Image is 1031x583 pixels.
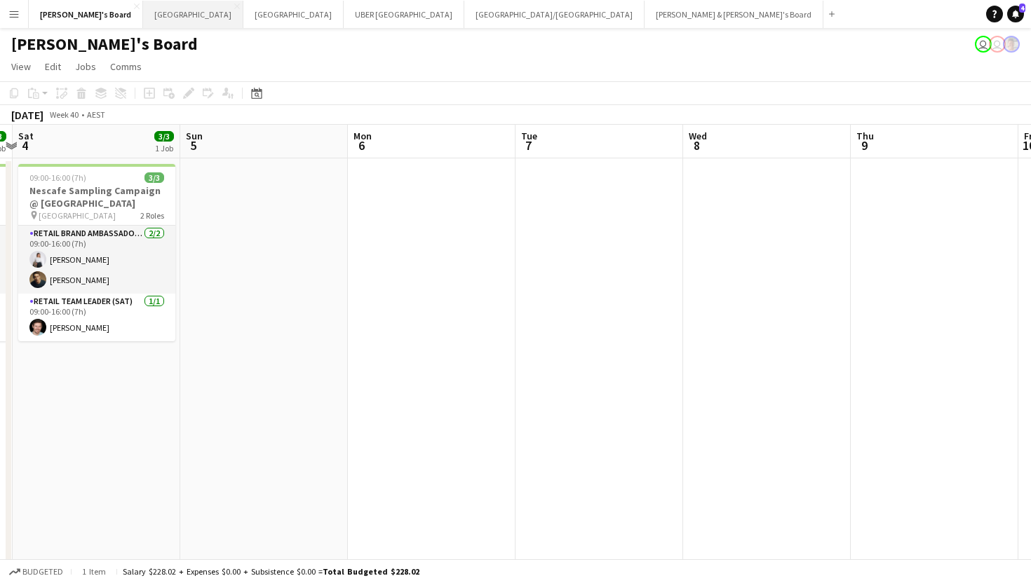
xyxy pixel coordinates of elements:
a: View [6,57,36,76]
span: Jobs [75,60,96,73]
span: 6 [351,137,372,153]
span: Sat [18,130,34,142]
span: 7 [519,137,537,153]
div: Salary $228.02 + Expenses $0.00 + Subsistence $0.00 = [123,566,419,577]
span: Thu [856,130,874,142]
div: [DATE] [11,108,43,122]
button: [PERSON_NAME]'s Board [29,1,143,28]
span: 1 item [77,566,111,577]
span: Comms [110,60,142,73]
span: 5 [184,137,203,153]
button: [GEOGRAPHIC_DATA]/[GEOGRAPHIC_DATA] [464,1,645,28]
a: 4 [1007,6,1024,22]
app-user-avatar: Tennille Moore [989,36,1006,53]
span: Total Budgeted $228.02 [323,566,419,577]
button: [GEOGRAPHIC_DATA] [143,1,243,28]
span: 3/3 [144,172,164,183]
app-card-role: RETAIL Brand Ambassador ([DATE])2/209:00-16:00 (7h)[PERSON_NAME][PERSON_NAME] [18,226,175,294]
span: Edit [45,60,61,73]
h1: [PERSON_NAME]'s Board [11,34,198,55]
span: 4 [1019,4,1025,13]
span: Week 40 [46,109,81,120]
span: [GEOGRAPHIC_DATA] [39,210,116,221]
a: Comms [105,57,147,76]
app-user-avatar: Tennille Moore [975,36,992,53]
span: Wed [689,130,707,142]
span: 2 Roles [140,210,164,221]
button: [GEOGRAPHIC_DATA] [243,1,344,28]
span: 8 [687,137,707,153]
span: View [11,60,31,73]
div: AEST [87,109,105,120]
span: Sun [186,130,203,142]
app-user-avatar: Victoria Hunt [1003,36,1020,53]
span: Tue [521,130,537,142]
div: 1 Job [155,143,173,153]
app-job-card: 09:00-16:00 (7h)3/3Nescafe Sampling Campaign @ [GEOGRAPHIC_DATA] [GEOGRAPHIC_DATA]2 RolesRETAIL B... [18,164,175,341]
h3: Nescafe Sampling Campaign @ [GEOGRAPHIC_DATA] [18,184,175,210]
span: 09:00-16:00 (7h) [29,172,86,183]
button: [PERSON_NAME] & [PERSON_NAME]'s Board [645,1,823,28]
span: Budgeted [22,567,63,577]
app-card-role: RETAIL Team Leader (Sat)1/109:00-16:00 (7h)[PERSON_NAME] [18,294,175,341]
span: 3/3 [154,131,174,142]
button: Budgeted [7,564,65,579]
button: UBER [GEOGRAPHIC_DATA] [344,1,464,28]
span: Mon [353,130,372,142]
a: Edit [39,57,67,76]
span: 4 [16,137,34,153]
span: 9 [854,137,874,153]
a: Jobs [69,57,102,76]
